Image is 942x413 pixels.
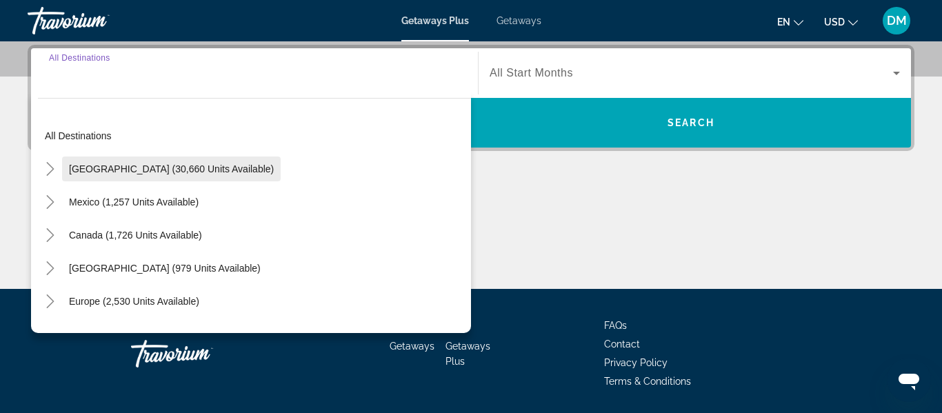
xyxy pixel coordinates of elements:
span: [GEOGRAPHIC_DATA] (30,660 units available) [69,163,274,174]
button: Change currency [824,12,858,32]
button: Canada (1,726 units available) [62,223,209,248]
button: Europe (2,530 units available) [62,289,206,314]
span: All Destinations [49,53,110,62]
button: Toggle Europe (2,530 units available) [38,290,62,314]
a: Terms & Conditions [604,376,691,387]
button: [GEOGRAPHIC_DATA] (979 units available) [62,256,268,281]
span: All destinations [45,130,112,141]
button: Mexico (1,257 units available) [62,190,206,214]
button: Toggle Australia (210 units available) [38,323,62,347]
a: Travorium [28,3,166,39]
span: DM [887,14,907,28]
span: Canada (1,726 units available) [69,230,202,241]
button: Australia (210 units available) [62,322,205,347]
iframe: Button to launch messaging window [887,358,931,402]
a: Getaways [497,15,541,26]
button: Toggle Canada (1,726 units available) [38,223,62,248]
button: [GEOGRAPHIC_DATA] (30,660 units available) [62,157,281,181]
a: Travorium [131,333,269,374]
span: Europe (2,530 units available) [69,296,199,307]
button: Toggle Caribbean & Atlantic Islands (979 units available) [38,256,62,281]
a: Contact [604,339,640,350]
span: All Start Months [490,67,573,79]
a: Getaways Plus [445,341,490,367]
button: User Menu [879,6,914,35]
span: Mexico (1,257 units available) [69,197,199,208]
span: USD [824,17,845,28]
div: Search widget [31,48,911,148]
button: Toggle Mexico (1,257 units available) [38,190,62,214]
span: en [777,17,790,28]
button: Search [471,98,911,148]
a: Privacy Policy [604,357,668,368]
button: Change language [777,12,803,32]
span: Search [668,117,714,128]
span: [GEOGRAPHIC_DATA] (979 units available) [69,263,261,274]
button: Toggle United States (30,660 units available) [38,157,62,181]
a: Getaways [390,341,434,352]
a: Getaways Plus [401,15,469,26]
a: FAQs [604,320,627,331]
button: All destinations [38,123,471,148]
